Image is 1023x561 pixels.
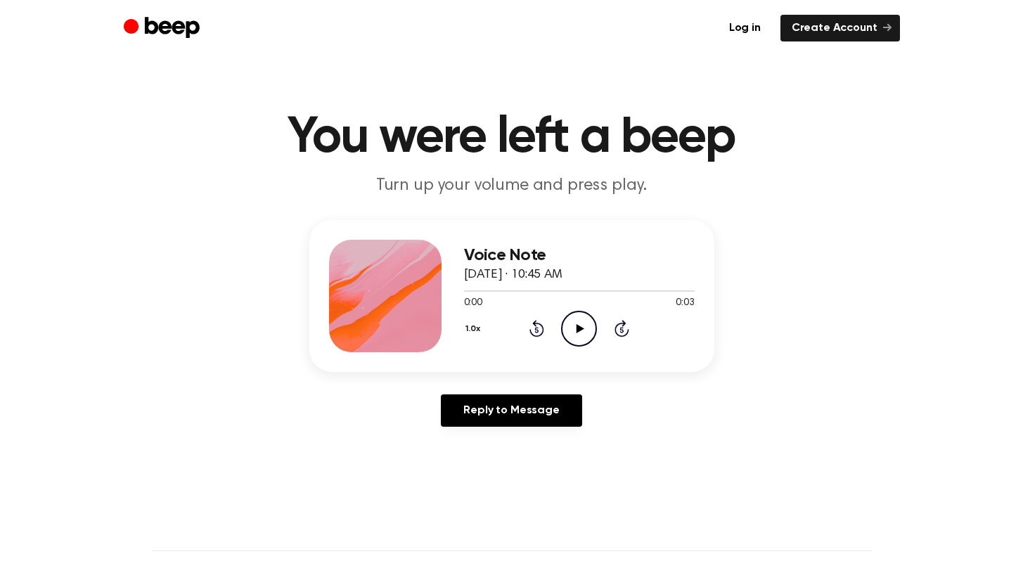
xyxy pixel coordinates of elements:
a: Reply to Message [441,394,581,427]
p: Turn up your volume and press play. [242,174,782,198]
span: 0:03 [676,296,694,311]
h3: Voice Note [464,246,695,265]
a: Create Account [780,15,900,41]
a: Log in [718,15,772,41]
span: 0:00 [464,296,482,311]
a: Beep [124,15,203,42]
span: [DATE] · 10:45 AM [464,269,562,281]
h1: You were left a beep [152,112,872,163]
button: 1.0x [464,317,486,341]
